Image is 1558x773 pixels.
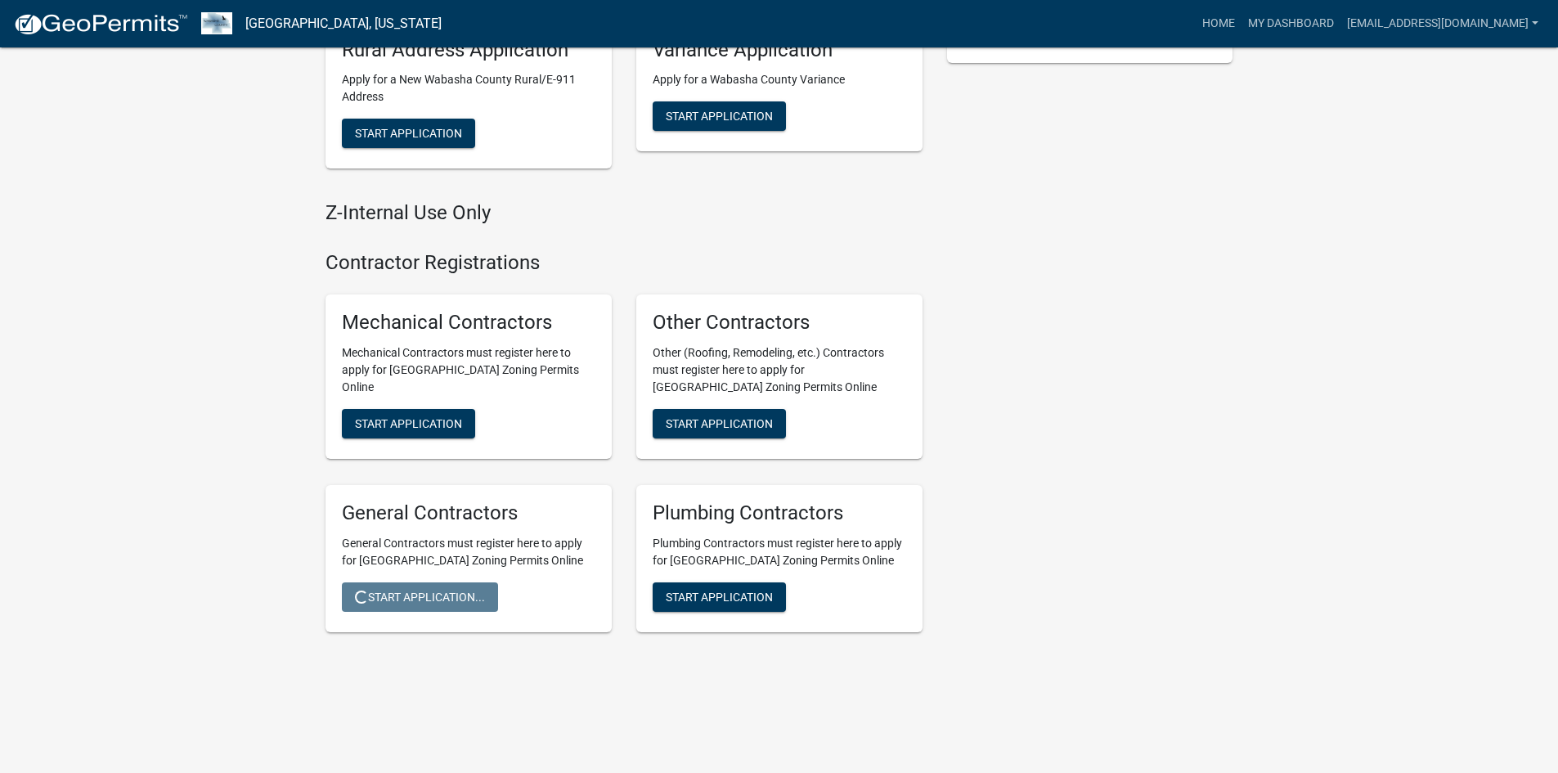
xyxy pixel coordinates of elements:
[355,590,485,603] span: Start Application...
[666,416,773,429] span: Start Application
[1241,8,1340,39] a: My Dashboard
[342,71,595,106] p: Apply for a New Wabasha County Rural/E-911 Address
[666,110,773,123] span: Start Application
[653,409,786,438] button: Start Application
[666,590,773,603] span: Start Application
[326,201,923,225] h4: Z-Internal Use Only
[326,251,923,275] h4: Contractor Registrations
[245,10,442,38] a: [GEOGRAPHIC_DATA], [US_STATE]
[1340,8,1545,39] a: [EMAIL_ADDRESS][DOMAIN_NAME]
[653,101,786,131] button: Start Application
[342,119,475,148] button: Start Application
[653,535,906,569] p: Plumbing Contractors must register here to apply for [GEOGRAPHIC_DATA] Zoning Permits Online
[342,582,498,612] button: Start Application...
[342,38,595,62] h5: Rural Address Application
[653,71,906,88] p: Apply for a Wabasha County Variance
[342,409,475,438] button: Start Application
[355,416,462,429] span: Start Application
[653,311,906,335] h5: Other Contractors
[342,311,595,335] h5: Mechanical Contractors
[201,12,232,34] img: Wabasha County, Minnesota
[342,501,595,525] h5: General Contractors
[653,344,906,396] p: Other (Roofing, Remodeling, etc.) Contractors must register here to apply for [GEOGRAPHIC_DATA] Z...
[653,501,906,525] h5: Plumbing Contractors
[653,38,906,62] h5: Variance Application
[342,344,595,396] p: Mechanical Contractors must register here to apply for [GEOGRAPHIC_DATA] Zoning Permits Online
[342,535,595,569] p: General Contractors must register here to apply for [GEOGRAPHIC_DATA] Zoning Permits Online
[1196,8,1241,39] a: Home
[653,582,786,612] button: Start Application
[355,127,462,140] span: Start Application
